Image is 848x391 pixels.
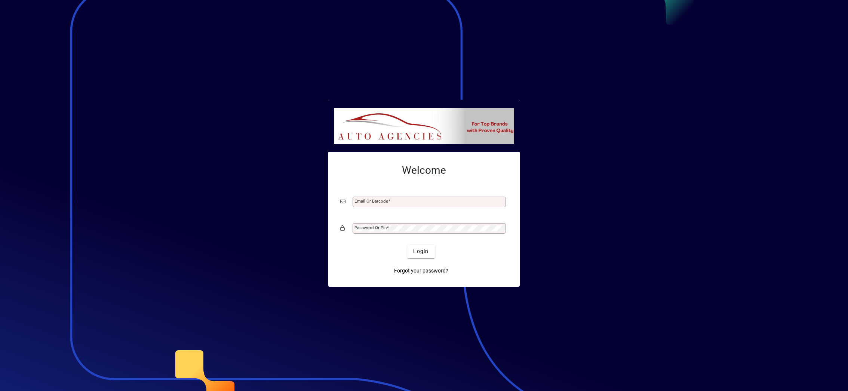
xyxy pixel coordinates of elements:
h2: Welcome [340,164,508,177]
mat-label: Email or Barcode [354,198,388,204]
a: Forgot your password? [391,264,451,278]
button: Login [407,245,434,258]
span: Forgot your password? [394,267,448,275]
mat-label: Password or Pin [354,225,387,230]
span: Login [413,247,428,255]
